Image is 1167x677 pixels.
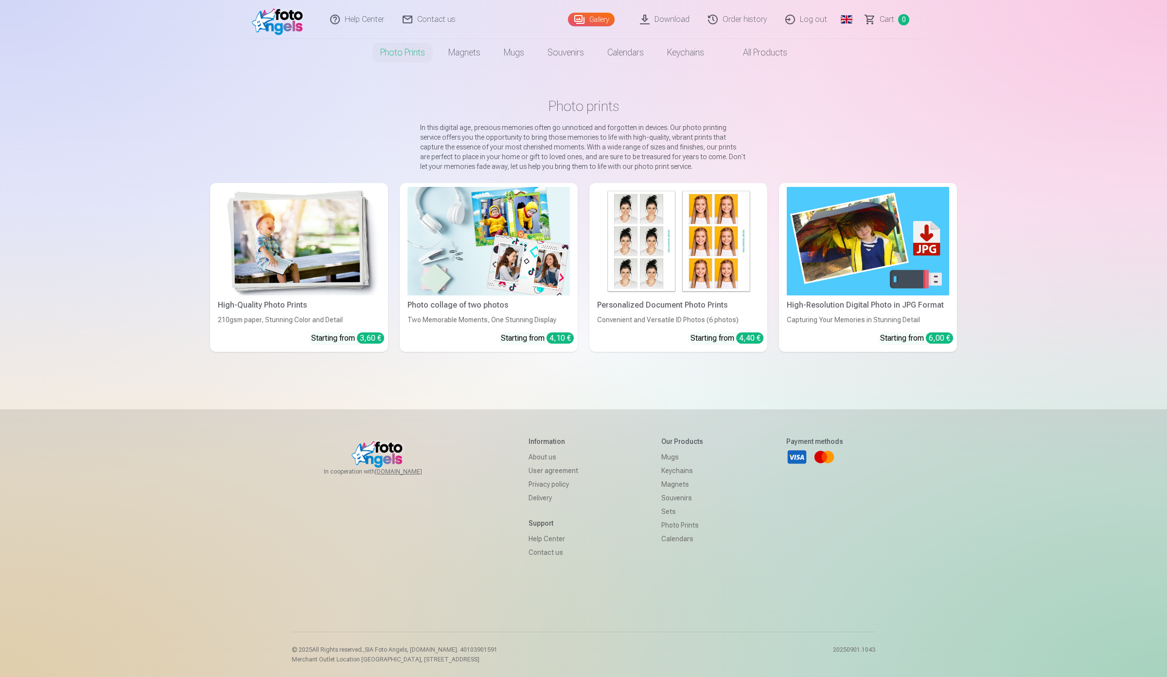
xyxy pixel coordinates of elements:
[529,464,578,477] a: User agreement
[357,332,384,344] div: 3,60 €
[218,187,380,295] img: High-Quality Photo Prints
[661,464,703,477] a: Keychains
[787,187,949,295] img: High-Resolution Digital Photo in JPG Format
[661,477,703,491] a: Magnets
[813,446,835,468] a: Mastercard
[529,450,578,464] a: About us
[661,532,703,546] a: Calendars
[311,332,384,344] div: Starting from
[492,39,536,66] a: Mugs
[536,39,596,66] a: Souvenirs
[661,518,703,532] a: Photo prints
[661,437,703,446] h5: Our products
[661,491,703,505] a: Souvenirs
[529,477,578,491] a: Privacy policy
[661,505,703,518] a: Sets
[214,299,384,311] div: High-Quality Photo Prints
[661,450,703,464] a: Mugs
[407,187,570,295] img: Photo collage of two photos
[375,468,445,476] a: [DOMAIN_NAME]
[655,39,716,66] a: Keychains
[365,646,497,653] span: SIA Foto Angels, [DOMAIN_NAME]. 40103901591
[529,437,578,446] h5: Information
[880,332,953,344] div: Starting from
[547,332,574,344] div: 4,10 €
[369,39,437,66] a: Photo prints
[779,183,957,352] a: High-Resolution Digital Photo in JPG FormatHigh-Resolution Digital Photo in JPG FormatCapturing Y...
[218,97,949,115] h1: Photo prints
[420,123,747,171] p: In this digital age, precious memories often go unnoticed and forgotten in devices. Our photo pri...
[783,315,953,325] div: Capturing Your Memories in Stunning Detail
[529,491,578,505] a: Delivery
[898,14,909,25] span: 0
[529,518,578,528] h5: Support
[597,187,760,295] img: Personalized Document Photo Prints
[786,437,843,446] h5: Payment methods
[926,332,953,344] div: 6,00 €
[210,183,388,352] a: High-Quality Photo PrintsHigh-Quality Photo Prints210gsm paper, Stunning Color and DetailStarting...
[404,299,574,311] div: Photo collage of two photos
[292,656,497,663] p: Merchant Outlet Location [GEOGRAPHIC_DATA], [STREET_ADDRESS]
[716,39,799,66] a: All products
[400,183,578,352] a: Photo collage of two photosPhoto collage of two photosTwo Memorable Moments, One Stunning Display...
[292,646,497,654] p: © 2025 All Rights reserved. ,
[833,646,875,663] p: 20250901.1043
[437,39,492,66] a: Magnets
[593,299,763,311] div: Personalized Document Photo Prints
[786,446,808,468] a: Visa
[252,4,308,35] img: /fa1
[324,468,445,476] span: In cooperation with
[529,532,578,546] a: Help Center
[690,332,763,344] div: Starting from
[589,183,767,352] a: Personalized Document Photo PrintsPersonalized Document Photo PrintsConvenient and Versatile ID P...
[404,315,574,325] div: Two Memorable Moments, One Stunning Display
[596,39,655,66] a: Calendars
[783,299,953,311] div: High-Resolution Digital Photo in JPG Format
[214,315,384,325] div: 210gsm paper, Stunning Color and Detail
[736,332,763,344] div: 4,40 €
[529,546,578,559] a: Contact us
[501,332,574,344] div: Starting from
[880,14,894,25] span: Сart
[568,13,615,26] a: Gallery
[593,315,763,325] div: Convenient and Versatile ID Photos (6 photos)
